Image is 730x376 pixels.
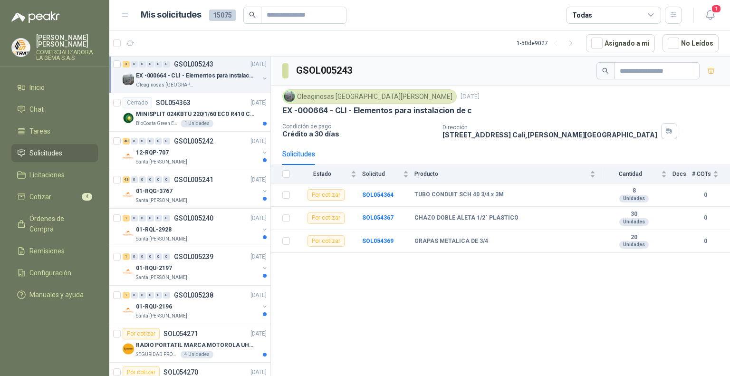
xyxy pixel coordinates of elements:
div: 0 [139,61,146,67]
h3: GSOL005243 [296,63,354,78]
div: 0 [163,176,170,183]
span: Inicio [29,82,45,93]
div: 0 [139,253,146,260]
div: 0 [147,61,154,67]
th: Cantidad [601,165,672,183]
a: SOL054369 [362,238,394,244]
div: 0 [131,138,138,145]
div: 43 [123,176,130,183]
img: Company Logo [123,112,134,124]
span: 1 [711,4,721,13]
p: Santa [PERSON_NAME] [136,235,187,243]
a: Chat [11,100,98,118]
p: GSOL005239 [174,253,213,260]
div: 0 [139,215,146,222]
p: [DATE] [250,60,267,69]
span: 15075 [209,10,236,21]
span: Manuales y ayuda [29,289,84,300]
a: Órdenes de Compra [11,210,98,238]
p: Santa [PERSON_NAME] [136,158,187,166]
div: 1 [123,292,130,299]
div: Por cotizar [123,328,160,339]
div: 4 Unidades [181,351,213,358]
div: 0 [131,253,138,260]
p: [DATE] [461,92,480,101]
div: 1 [123,215,130,222]
img: Company Logo [123,74,134,85]
p: 01-RQU-2197 [136,264,172,273]
div: 0 [139,176,146,183]
div: Por cotizar [307,189,345,201]
div: 40 [123,138,130,145]
p: [DATE] [250,291,267,300]
span: Producto [414,171,588,177]
p: [DATE] [250,137,267,146]
div: 0 [147,215,154,222]
th: Solicitud [362,165,414,183]
b: 30 [601,211,667,218]
p: [DATE] [250,214,267,223]
span: Cantidad [601,171,659,177]
div: 1 [123,253,130,260]
a: Cotizar4 [11,188,98,206]
div: Por cotizar [307,212,345,224]
div: Solicitudes [282,149,315,159]
div: Oleaginosas [GEOGRAPHIC_DATA][PERSON_NAME] [282,89,457,104]
div: Unidades [619,241,649,249]
span: Chat [29,104,44,115]
a: Por cotizarSOL054271[DATE] Company LogoRADIO PORTATIL MARCA MOTOROLA UHF SIN PANTALLA CON GPS, IN... [109,324,270,363]
p: MINISPLIT 024KBTU 220/1/60 ECO R410 C/FR [136,110,254,119]
div: 0 [163,215,170,222]
img: Company Logo [12,39,30,57]
div: 0 [139,138,146,145]
span: Solicitudes [29,148,62,158]
p: 01-RQL-2928 [136,225,172,234]
p: Condición de pago [282,123,435,130]
b: 8 [601,187,667,195]
span: Estado [296,171,349,177]
a: SOL054367 [362,214,394,221]
p: Santa [PERSON_NAME] [136,197,187,204]
span: search [602,67,609,74]
div: 0 [163,61,170,67]
span: Cotizar [29,192,51,202]
a: SOL054364 [362,192,394,198]
a: CerradoSOL054363[DATE] Company LogoMINISPLIT 024KBTU 220/1/60 ECO R410 C/FRBioCosta Green Energy ... [109,93,270,132]
div: 0 [163,138,170,145]
p: 12-RQP-707 [136,148,169,157]
b: TUBO CONDUIT SCH 40 3/4 x 3M [414,191,504,199]
div: 0 [147,176,154,183]
div: 0 [147,292,154,299]
p: [STREET_ADDRESS] Cali , [PERSON_NAME][GEOGRAPHIC_DATA] [442,131,657,139]
th: Producto [414,165,601,183]
a: 1 0 0 0 0 0 GSOL005239[DATE] Company Logo01-RQU-2197Santa [PERSON_NAME] [123,251,269,281]
img: Company Logo [123,343,134,355]
div: 0 [155,292,162,299]
div: 0 [147,253,154,260]
div: 0 [155,138,162,145]
div: 0 [131,215,138,222]
b: CHAZO DOBLE ALETA 1/2" PLASTICO [414,214,519,222]
div: 0 [155,215,162,222]
th: Docs [672,165,692,183]
p: SOL054363 [156,99,191,106]
a: 40 0 0 0 0 0 GSOL005242[DATE] Company Logo12-RQP-707Santa [PERSON_NAME] [123,135,269,166]
div: 3 [123,61,130,67]
div: 0 [131,61,138,67]
a: Configuración [11,264,98,282]
p: GSOL005243 [174,61,213,67]
span: Órdenes de Compra [29,213,89,234]
p: COMERCIALIZADORA LA GEMA S.A.S [36,49,98,61]
a: 43 0 0 0 0 0 GSOL005241[DATE] Company Logo01-RQG-3767Santa [PERSON_NAME] [123,174,269,204]
img: Company Logo [123,305,134,316]
a: Licitaciones [11,166,98,184]
p: GSOL005240 [174,215,213,222]
a: 1 0 0 0 0 0 GSOL005240[DATE] Company Logo01-RQL-2928Santa [PERSON_NAME] [123,212,269,243]
p: RADIO PORTATIL MARCA MOTOROLA UHF SIN PANTALLA CON GPS, INCLUYE: ANTENA, BATERIA, CLIP Y CARGADOR [136,341,254,350]
div: 0 [155,61,162,67]
span: Remisiones [29,246,65,256]
div: 0 [131,176,138,183]
p: GSOL005238 [174,292,213,299]
p: Santa [PERSON_NAME] [136,312,187,320]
